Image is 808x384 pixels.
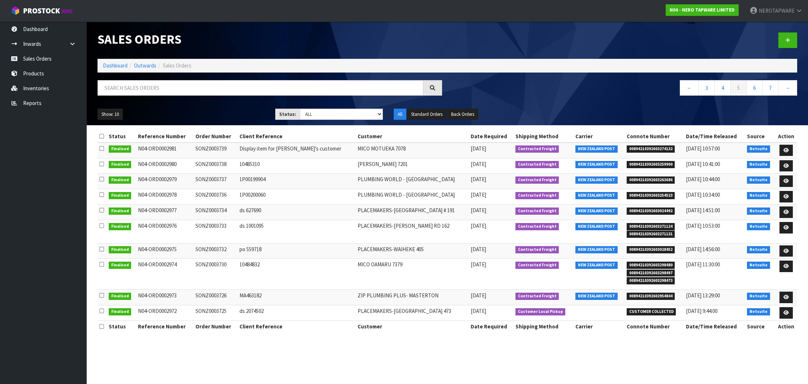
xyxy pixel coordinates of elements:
[103,62,128,69] a: Dashboard
[778,80,797,96] a: →
[759,7,795,14] span: NEROTAPWARE
[730,80,747,96] a: 5
[136,189,194,205] td: N04-ORD0002978
[515,246,559,253] span: Contracted Freight
[194,290,238,305] td: SONZ0003726
[98,32,442,47] h1: Sales Orders
[686,176,720,183] span: [DATE] 10:44:00
[194,259,238,290] td: SONZ0003730
[194,174,238,189] td: SONZ0003737
[575,223,618,230] span: NEW ZEALAND POST
[238,174,356,189] td: 1P00199904
[194,305,238,321] td: SONZ0003725
[194,189,238,205] td: SONZ0003736
[471,292,486,299] span: [DATE]
[136,220,194,243] td: N04-ORD0002976
[747,192,770,199] span: Netsuite
[356,243,468,259] td: PLACEMAKERS-WAIHEKE 405
[238,305,356,321] td: ds 2074502
[136,205,194,220] td: N04-ORD0002977
[684,321,745,332] th: Date/Time Released
[238,158,356,174] td: 10485310
[575,161,618,168] span: NEW ZEALAND POST
[627,161,675,168] span: 00894210392603259900
[238,321,356,332] th: Client Reference
[356,131,468,142] th: Customer
[515,161,559,168] span: Contracted Freight
[109,308,131,315] span: Finalised
[109,208,131,215] span: Finalised
[238,143,356,158] td: Display item for [PERSON_NAME]'s customer
[627,262,675,269] span: 00894210392603298480
[575,145,618,153] span: NEW ZEALAND POST
[356,189,468,205] td: PLUMBING WORLD - [GEOGRAPHIC_DATA]
[514,321,574,332] th: Shipping Method
[627,293,675,300] span: 00894210392602954844
[194,321,238,332] th: Order Number
[453,80,798,98] nav: Page navigation
[627,223,675,230] span: 00894210392603271124
[356,205,468,220] td: PLACEMAKERS-[GEOGRAPHIC_DATA] # 191
[109,293,131,300] span: Finalised
[194,131,238,142] th: Order Number
[627,231,675,238] span: 00894210392603271131
[471,207,486,214] span: [DATE]
[515,208,559,215] span: Contracted Freight
[238,259,356,290] td: 10484832
[98,109,123,120] button: Show: 10
[515,262,559,269] span: Contracted Freight
[762,80,778,96] a: 7
[356,290,468,305] td: ZIP PLUMBING PLUS- MASTERTON
[747,246,770,253] span: Netsuite
[747,308,770,315] span: Netsuite
[109,223,131,230] span: Finalised
[471,246,486,253] span: [DATE]
[356,220,468,243] td: PLACEMAKERS-[PERSON_NAME] RD 162
[356,158,468,174] td: [PERSON_NAME] 7201
[471,176,486,183] span: [DATE]
[686,246,720,253] span: [DATE] 14:56:00
[627,145,675,153] span: 00894210392603274132
[575,262,618,269] span: NEW ZEALAND POST
[471,222,486,229] span: [DATE]
[11,6,20,15] img: cube-alt.png
[279,111,296,117] strong: Status:
[61,8,73,15] small: WMS
[238,290,356,305] td: MA463182
[627,192,675,199] span: 00894210392603254523
[775,321,797,332] th: Action
[684,131,745,142] th: Date/Time Released
[471,161,486,167] span: [DATE]
[747,161,770,168] span: Netsuite
[471,307,486,314] span: [DATE]
[109,161,131,168] span: Finalised
[356,321,468,332] th: Customer
[747,176,770,184] span: Netsuite
[574,321,625,332] th: Carrier
[136,243,194,259] td: N04-ORD0002975
[471,145,486,152] span: [DATE]
[746,80,762,96] a: 6
[136,259,194,290] td: N04-ORD0002974
[134,62,156,69] a: Outwards
[575,176,618,184] span: NEW ZEALAND POST
[471,191,486,198] span: [DATE]
[447,109,478,120] button: Back Orders
[194,243,238,259] td: SONZ0003732
[356,305,468,321] td: PLACEMAKERS-[GEOGRAPHIC_DATA] 473
[670,7,735,13] strong: N04 - NERO TAPWARE LIMITED
[136,305,194,321] td: N04-ORD0002972
[109,262,131,269] span: Finalised
[699,80,715,96] a: 3
[394,109,406,120] button: All
[109,145,131,153] span: Finalised
[109,192,131,199] span: Finalised
[747,293,770,300] span: Netsuite
[575,208,618,215] span: NEW ZEALAND POST
[625,321,684,332] th: Connote Number
[627,277,675,284] span: 00894210392603298473
[238,220,356,243] td: ds 1001095
[747,262,770,269] span: Netsuite
[515,176,559,184] span: Contracted Freight
[680,80,699,96] a: ←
